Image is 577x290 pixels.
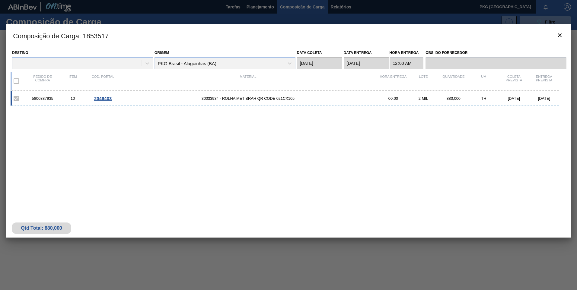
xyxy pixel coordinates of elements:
[378,96,408,101] div: 00:00
[297,51,322,55] label: Data coleta
[499,96,529,101] div: [DATE]
[426,49,566,57] label: Obs. do Fornecedor
[94,96,112,101] span: 2046403
[378,75,408,87] div: Hora Entrega
[88,75,118,87] div: Cód. Portal
[118,96,378,101] span: 30033934 - ROLHA MET BRAH QR CODE 021CX105
[390,49,424,57] label: Hora Entrega
[58,96,88,101] div: 10
[438,96,469,101] div: 880,000
[16,225,67,231] div: Qtd Total: 880,000
[27,75,58,87] div: Pedido de compra
[6,24,571,47] h3: Composição de Carga : 1853517
[499,75,529,87] div: Coleta Prevista
[58,75,88,87] div: Item
[12,51,28,55] label: Destino
[408,96,438,101] div: 2 MIL
[408,75,438,87] div: Lote
[438,75,469,87] div: Quantidade
[27,96,58,101] div: 5800387935
[469,75,499,87] div: UM
[529,75,559,87] div: Entrega Prevista
[529,96,559,101] div: [DATE]
[344,51,372,55] label: Data Entrega
[155,51,169,55] label: Origem
[469,96,499,101] div: TH
[297,57,342,69] input: dd/mm/yyyy
[344,57,389,69] input: dd/mm/yyyy
[88,96,118,101] div: Ir para o Pedido
[118,75,378,87] div: Material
